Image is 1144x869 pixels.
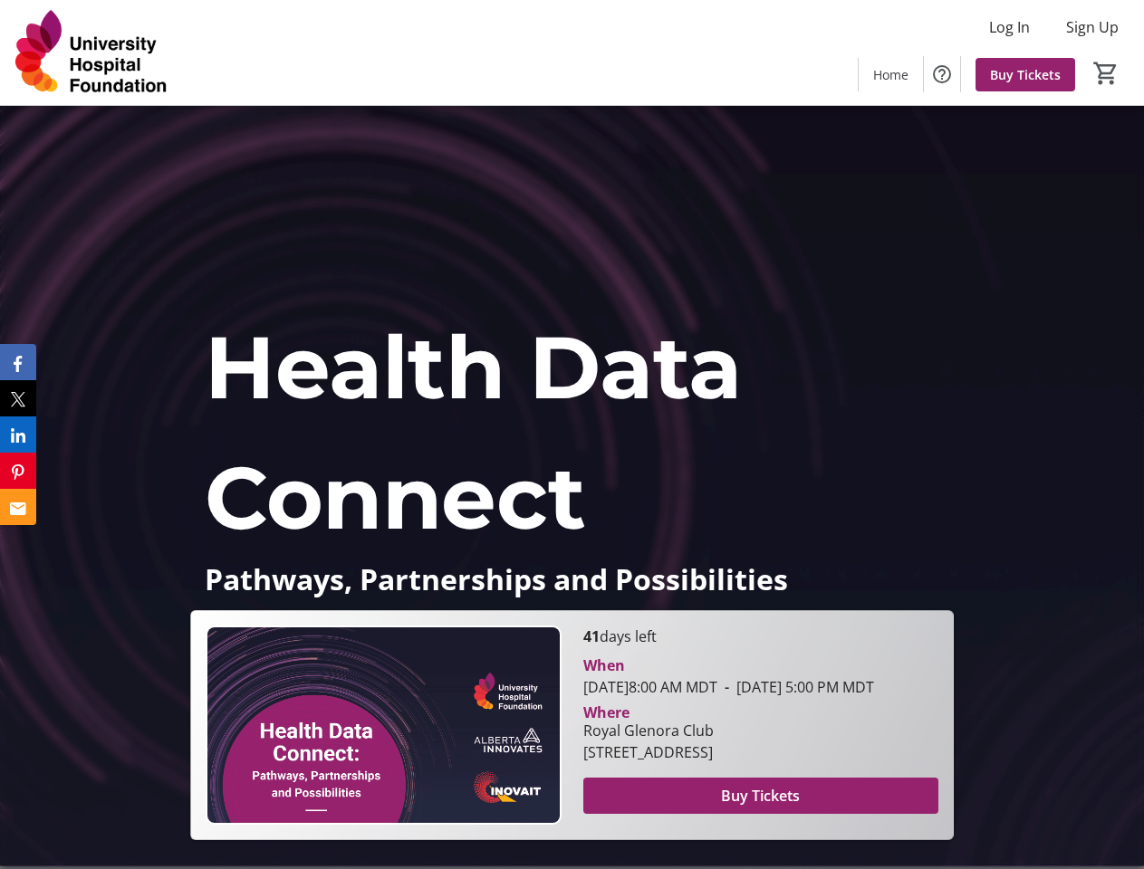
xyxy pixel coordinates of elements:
[717,677,736,697] span: -
[1090,57,1122,90] button: Cart
[583,741,714,763] div: [STREET_ADDRESS]
[976,58,1075,91] a: Buy Tickets
[583,705,630,720] div: Where
[721,785,800,807] span: Buy Tickets
[583,778,938,814] button: Buy Tickets
[206,625,561,826] img: Campaign CTA Media Photo
[975,13,1044,42] button: Log In
[11,7,172,98] img: University Hospital Foundation's Logo
[205,563,938,595] p: Pathways, Partnerships and Possibilities
[717,677,874,697] span: [DATE] 5:00 PM MDT
[583,677,717,697] span: [DATE] 8:00 AM MDT
[873,65,908,84] span: Home
[1052,13,1133,42] button: Sign Up
[1066,16,1119,38] span: Sign Up
[205,314,742,550] span: Health Data Connect
[583,626,600,646] span: 41
[990,65,1061,84] span: Buy Tickets
[859,58,923,91] a: Home
[583,654,625,676] div: When
[583,720,714,741] div: Royal Glenora Club
[583,625,938,647] p: days left
[924,56,960,92] button: Help
[989,16,1030,38] span: Log In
